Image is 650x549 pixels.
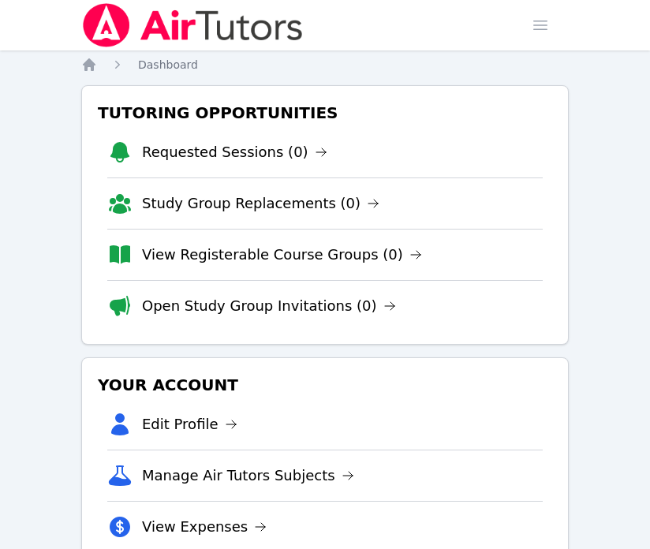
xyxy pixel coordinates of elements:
[81,3,304,47] img: Air Tutors
[95,371,555,399] h3: Your Account
[142,465,354,487] a: Manage Air Tutors Subjects
[95,99,555,127] h3: Tutoring Opportunities
[142,192,379,215] a: Study Group Replacements (0)
[142,244,422,266] a: View Registerable Course Groups (0)
[138,58,198,71] span: Dashboard
[142,141,327,163] a: Requested Sessions (0)
[81,57,569,73] nav: Breadcrumb
[142,413,237,435] a: Edit Profile
[138,57,198,73] a: Dashboard
[142,295,396,317] a: Open Study Group Invitations (0)
[142,516,267,538] a: View Expenses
